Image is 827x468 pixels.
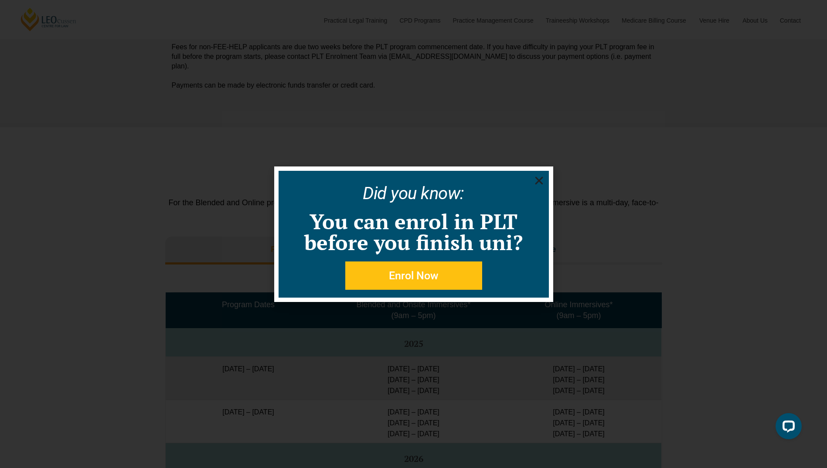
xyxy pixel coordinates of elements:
[363,183,464,203] a: Did you know:
[389,270,439,281] span: Enrol Now
[345,261,482,290] a: Enrol Now
[304,207,523,256] a: You can enrol in PLT before you finish uni?
[769,410,805,446] iframe: LiveChat chat widget
[534,175,545,186] a: Close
